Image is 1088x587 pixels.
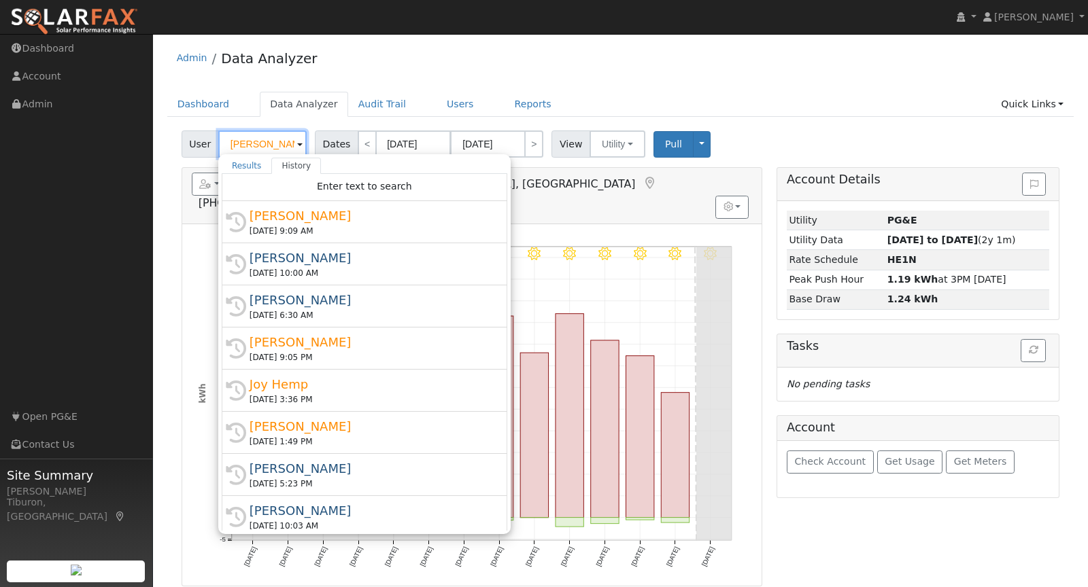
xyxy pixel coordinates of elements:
button: Issue History [1022,173,1046,196]
div: [DATE] 3:36 PM [250,393,492,406]
text: [DATE] [560,546,575,568]
span: Get Usage [885,456,934,467]
rect: onclick="" [486,518,513,520]
h5: Tasks [787,339,1049,353]
strong: ID: 17313125, authorized: 09/22/25 [887,215,917,226]
strong: 1.24 kWh [887,293,938,304]
span: (2y 1m) [887,234,1016,245]
a: Dashboard [167,92,240,117]
a: Admin [177,52,207,63]
i: 9/22 - Clear [669,247,682,260]
text: [DATE] [524,546,540,568]
button: Get Usage [877,450,943,474]
strong: [DATE] to [DATE] [887,234,978,245]
a: Map [642,177,657,190]
div: Tiburon, [GEOGRAPHIC_DATA] [7,495,146,524]
rect: onclick="" [556,314,583,518]
text: [DATE] [454,546,469,568]
rect: onclick="" [591,340,619,518]
i: History [226,380,246,401]
rect: onclick="" [556,518,583,527]
img: retrieve [71,565,82,575]
h5: Account Details [787,173,1049,187]
rect: onclick="" [662,393,690,518]
text: [DATE] [242,546,258,568]
i: 9/21 - MostlyClear [634,247,647,260]
span: Get Meters [954,456,1007,467]
text: [DATE] [665,546,681,568]
button: Pull [653,131,694,158]
strong: V [887,254,917,265]
h5: Account [787,421,835,434]
div: [DATE] 9:05 PM [250,351,492,363]
i: No pending tasks [787,378,870,389]
a: Users [437,92,484,117]
span: [GEOGRAPHIC_DATA], [GEOGRAPHIC_DATA] [403,177,636,190]
span: [PERSON_NAME] [994,12,1074,22]
div: [PERSON_NAME] [250,459,492,478]
span: Enter text to search [317,181,412,192]
span: View [551,130,590,158]
td: Base Draw [787,289,885,309]
div: [PERSON_NAME] [250,207,492,225]
button: Utility [590,130,645,158]
a: Data Analyzer [260,92,348,117]
span: Check Account [794,456,866,467]
text: [DATE] [700,546,716,568]
a: Results [222,158,272,174]
i: 9/18 - MostlyClear [528,247,541,260]
a: Data Analyzer [221,50,317,67]
input: Select a User [218,130,307,158]
text: [DATE] [630,546,645,568]
a: Quick Links [991,92,1074,117]
text: [DATE] [277,546,293,568]
div: [DATE] 1:49 PM [250,435,492,448]
i: History [226,212,246,232]
rect: onclick="" [626,518,654,520]
td: Rate Schedule [787,250,885,270]
strong: 1.19 kWh [887,274,938,285]
td: Peak Push Hour [787,270,885,289]
div: [PERSON_NAME] [250,501,492,520]
span: Pull [665,139,682,149]
button: Get Meters [946,450,1015,474]
td: Utility Data [787,230,885,250]
i: History [226,254,246,274]
rect: onclick="" [662,518,690,522]
div: [PERSON_NAME] [250,417,492,435]
i: History [226,423,246,443]
rect: onclick="" [520,353,548,518]
a: > [524,130,543,158]
div: [PERSON_NAME] [250,249,492,267]
i: 9/20 - MostlyClear [598,247,611,260]
img: SolarFax [10,7,138,36]
i: History [226,507,246,527]
text: [DATE] [384,546,399,568]
text: [DATE] [313,546,328,568]
i: History [226,465,246,485]
i: History [226,338,246,359]
text: -5 [220,535,226,543]
text: kWh [197,384,207,404]
rect: onclick="" [626,356,654,518]
text: [DATE] [348,546,364,568]
div: [DATE] 5:23 PM [250,478,492,490]
button: Check Account [787,450,874,474]
text: [DATE] [489,546,505,568]
rect: onclick="" [591,518,619,524]
span: Dates [315,130,358,158]
rect: onclick="" [486,316,513,518]
div: [PERSON_NAME] [7,484,146,499]
div: [DATE] 10:03 AM [250,520,492,532]
a: Reports [505,92,562,117]
text: [DATE] [595,546,611,568]
div: Joy Hemp [250,375,492,393]
div: [DATE] 9:09 AM [250,225,492,237]
div: [DATE] 6:30 AM [250,309,492,321]
a: Map [114,511,126,522]
div: [DATE] 10:00 AM [250,267,492,279]
i: 9/19 - MostlyClear [563,247,576,260]
a: History [271,158,321,174]
td: Utility [787,211,885,230]
text: [DATE] [418,546,434,568]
